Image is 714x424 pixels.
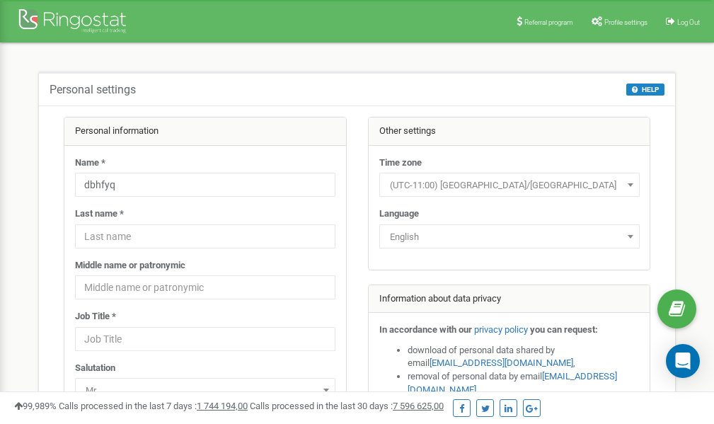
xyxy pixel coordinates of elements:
label: Time zone [379,156,422,170]
input: Last name [75,224,335,248]
input: Middle name or patronymic [75,275,335,299]
div: Open Intercom Messenger [666,344,700,378]
span: Mr. [75,378,335,402]
input: Name [75,173,335,197]
span: Mr. [80,381,330,401]
span: Referral program [524,18,573,26]
a: [EMAIL_ADDRESS][DOMAIN_NAME] [430,357,573,368]
label: Job Title * [75,310,116,323]
div: Information about data privacy [369,285,650,314]
span: Calls processed in the last 30 days : [250,401,444,411]
span: Calls processed in the last 7 days : [59,401,248,411]
span: English [379,224,640,248]
div: Personal information [64,118,346,146]
u: 1 744 194,00 [197,401,248,411]
input: Job Title [75,327,335,351]
span: English [384,227,635,247]
div: Other settings [369,118,650,146]
label: Salutation [75,362,115,375]
u: 7 596 625,00 [393,401,444,411]
span: (UTC-11:00) Pacific/Midway [379,173,640,197]
strong: In accordance with our [379,324,472,335]
span: (UTC-11:00) Pacific/Midway [384,176,635,195]
span: Log Out [677,18,700,26]
strong: you can request: [530,324,598,335]
span: Profile settings [604,18,647,26]
label: Last name * [75,207,124,221]
label: Language [379,207,419,221]
label: Middle name or patronymic [75,259,185,273]
span: 99,989% [14,401,57,411]
li: download of personal data shared by email , [408,344,640,370]
a: privacy policy [474,324,528,335]
h5: Personal settings [50,84,136,96]
button: HELP [626,84,664,96]
li: removal of personal data by email , [408,370,640,396]
label: Name * [75,156,105,170]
